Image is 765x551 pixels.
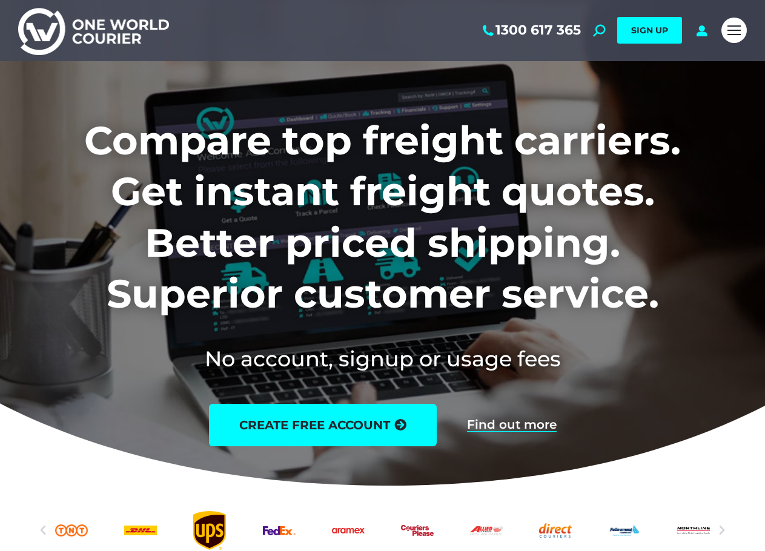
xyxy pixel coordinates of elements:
a: 1300 617 365 [480,22,581,38]
h2: No account, signup or usage fees [18,344,747,374]
a: Find out more [467,418,557,432]
a: Mobile menu icon [721,18,747,43]
a: SIGN UP [617,17,682,44]
a: create free account [209,404,437,446]
img: One World Courier [18,6,169,55]
h1: Compare top freight carriers. Get instant freight quotes. Better priced shipping. Superior custom... [18,115,747,320]
span: SIGN UP [631,25,668,36]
